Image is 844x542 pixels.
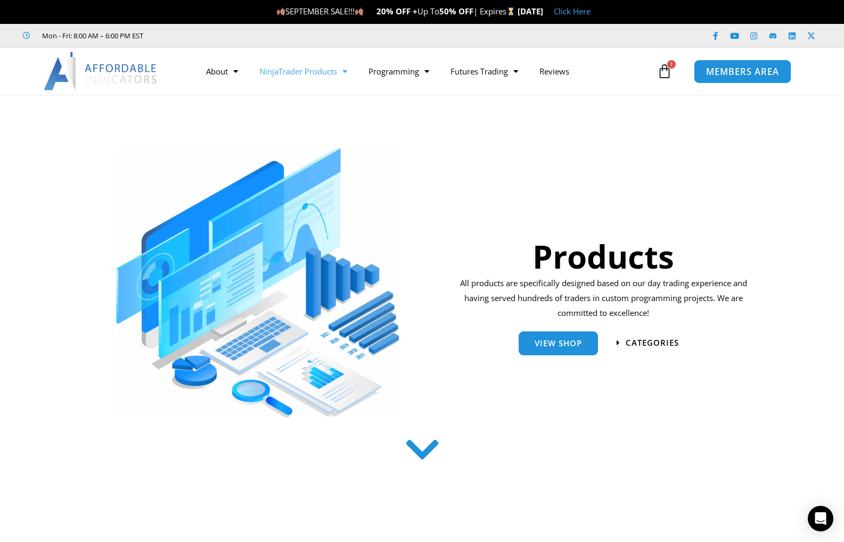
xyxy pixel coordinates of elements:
[44,52,158,90] img: LogoAI | Affordable Indicators – NinjaTrader
[554,6,591,16] a: Click Here
[358,59,440,84] a: Programming
[440,59,529,84] a: Futures Trading
[439,6,473,16] strong: 50% OFF
[706,67,779,76] span: MEMBERS AREA
[39,29,143,42] span: Mon - Fri: 8:00 AM – 6:00 PM EST
[617,339,679,347] a: categories
[519,331,598,355] a: View Shop
[376,6,417,16] strong: 20% OFF +
[116,148,399,418] img: ProductsSection scaled | Affordable Indicators – NinjaTrader
[529,59,580,84] a: Reviews
[507,7,515,15] img: ⌛
[355,7,363,15] img: 🍂
[518,6,543,16] strong: [DATE]
[195,59,654,84] nav: Menu
[535,339,582,347] span: View Shop
[456,234,751,279] h1: Products
[276,6,518,16] span: SEPTEMBER SALE!!! Up To | Expires
[693,59,791,83] a: MEMBERS AREA
[277,7,285,15] img: 🍂
[456,276,751,321] p: All products are specifically designed based on our day trading experience and having served hund...
[158,30,318,41] iframe: Customer reviews powered by Trustpilot
[195,59,249,84] a: About
[626,339,679,347] span: categories
[808,506,833,531] div: Open Intercom Messenger
[249,59,358,84] a: NinjaTrader Products
[641,56,688,87] a: 1
[667,60,676,69] span: 1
